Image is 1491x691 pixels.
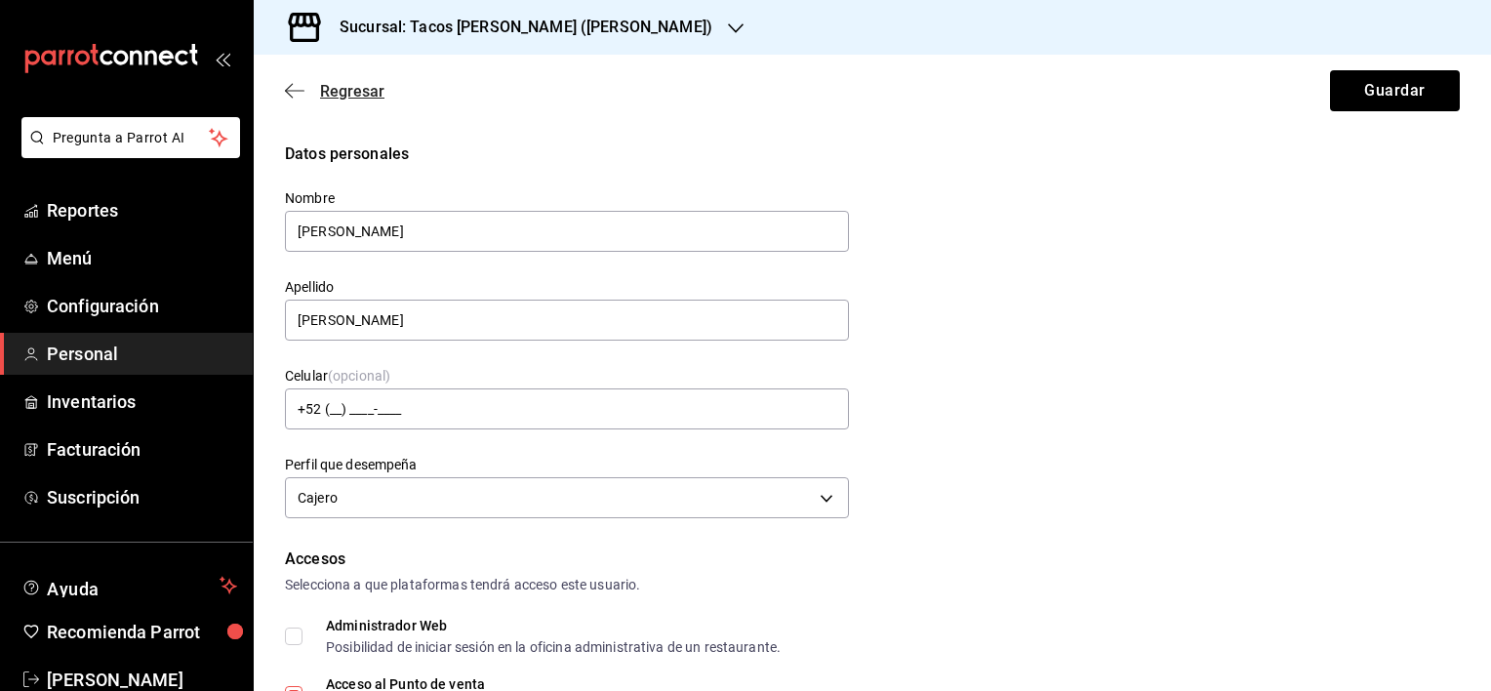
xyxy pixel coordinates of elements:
[285,458,849,471] label: Perfil que desempeña
[320,82,384,101] span: Regresar
[47,574,212,597] span: Ayuda
[47,436,237,463] span: Facturación
[47,293,237,319] span: Configuración
[47,197,237,224] span: Reportes
[326,619,781,632] div: Administrador Web
[215,51,230,66] button: open_drawer_menu
[285,82,384,101] button: Regresar
[53,128,210,148] span: Pregunta a Parrot AI
[21,117,240,158] button: Pregunta a Parrot AI
[47,388,237,415] span: Inventarios
[47,341,237,367] span: Personal
[285,142,1460,166] div: Datos personales
[1330,70,1460,111] button: Guardar
[47,619,237,645] span: Recomienda Parrot
[324,16,712,39] h3: Sucursal: Tacos [PERSON_NAME] ([PERSON_NAME])
[47,245,237,271] span: Menú
[285,477,849,518] div: Cajero
[326,640,781,654] div: Posibilidad de iniciar sesión en la oficina administrativa de un restaurante.
[285,548,1460,571] div: Accesos
[14,142,240,162] a: Pregunta a Parrot AI
[328,368,390,384] span: (opcional)
[285,191,849,205] label: Nombre
[285,280,849,294] label: Apellido
[326,677,644,691] div: Acceso al Punto de venta
[285,369,849,383] label: Celular
[47,484,237,510] span: Suscripción
[285,575,1460,595] div: Selecciona a que plataformas tendrá acceso este usuario.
